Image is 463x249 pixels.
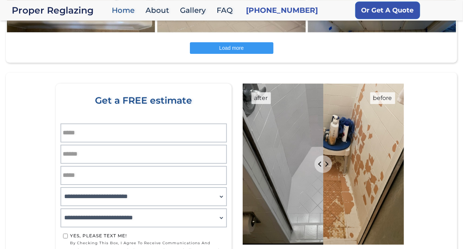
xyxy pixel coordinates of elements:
[246,5,318,15] a: [PHONE_NUMBER]
[12,5,108,15] div: Proper Reglazing
[12,5,108,15] a: home
[63,234,68,238] input: Yes, Please text me!by checking this box, I agree to receive communications and updates from Prop...
[70,232,224,239] div: Yes, Please text me!
[355,1,420,19] a: Or Get A Quote
[213,3,240,18] a: FAQ
[190,42,273,54] button: Load more posts
[219,45,244,51] span: Load more
[108,3,142,18] a: Home
[142,3,176,18] a: About
[176,3,213,18] a: Gallery
[63,95,224,126] div: Get a FREE estimate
